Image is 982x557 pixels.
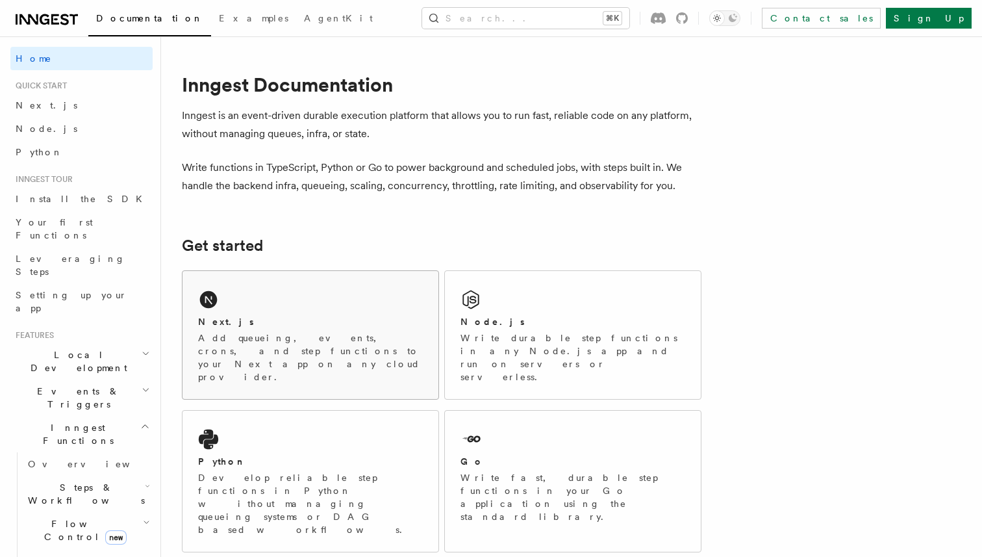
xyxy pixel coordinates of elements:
[10,283,153,320] a: Setting up your app
[182,73,701,96] h1: Inngest Documentation
[296,4,381,35] a: AgentKit
[16,52,52,65] span: Home
[10,385,142,411] span: Events & Triggers
[10,94,153,117] a: Next.js
[10,187,153,211] a: Install the SDK
[16,194,150,204] span: Install the SDK
[23,512,153,549] button: Flow Controlnew
[444,270,701,400] a: Node.jsWrite durable step functions in any Node.js app and run on servers or serverless.
[460,331,685,383] p: Write durable step functions in any Node.js app and run on servers or serverless.
[88,4,211,36] a: Documentation
[198,315,254,328] h2: Next.js
[182,107,701,143] p: Inngest is an event-driven durable execution platform that allows you to run fast, reliable code ...
[10,140,153,164] a: Python
[10,421,140,447] span: Inngest Functions
[28,459,162,469] span: Overview
[16,253,125,277] span: Leveraging Steps
[444,410,701,552] a: GoWrite fast, durable step functions in your Go application using the standard library.
[709,10,740,26] button: Toggle dark mode
[10,174,73,185] span: Inngest tour
[16,147,63,157] span: Python
[304,13,373,23] span: AgentKit
[886,8,972,29] a: Sign Up
[460,455,484,468] h2: Go
[182,410,439,552] a: PythonDevelop reliable step functions in Python without managing queueing systems or DAG based wo...
[422,8,629,29] button: Search...⌘K
[23,517,143,543] span: Flow Control
[198,471,423,536] p: Develop reliable step functions in Python without managing queueing systems or DAG based workflows.
[23,452,153,476] a: Overview
[10,47,153,70] a: Home
[16,123,77,134] span: Node.js
[211,4,296,35] a: Examples
[198,455,246,468] h2: Python
[603,12,622,25] kbd: ⌘K
[10,416,153,452] button: Inngest Functions
[10,117,153,140] a: Node.js
[762,8,881,29] a: Contact sales
[182,159,701,195] p: Write functions in TypeScript, Python or Go to power background and scheduled jobs, with steps bu...
[219,13,288,23] span: Examples
[10,343,153,380] button: Local Development
[16,290,127,313] span: Setting up your app
[182,237,263,255] a: Get started
[16,217,93,240] span: Your first Functions
[10,247,153,283] a: Leveraging Steps
[23,481,145,507] span: Steps & Workflows
[182,270,439,400] a: Next.jsAdd queueing, events, crons, and step functions to your Next app on any cloud provider.
[23,476,153,512] button: Steps & Workflows
[10,330,54,341] span: Features
[16,100,77,110] span: Next.js
[460,315,525,328] h2: Node.js
[10,81,67,91] span: Quick start
[198,331,423,383] p: Add queueing, events, crons, and step functions to your Next app on any cloud provider.
[96,13,203,23] span: Documentation
[105,530,127,545] span: new
[10,380,153,416] button: Events & Triggers
[460,471,685,523] p: Write fast, durable step functions in your Go application using the standard library.
[10,348,142,374] span: Local Development
[10,211,153,247] a: Your first Functions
